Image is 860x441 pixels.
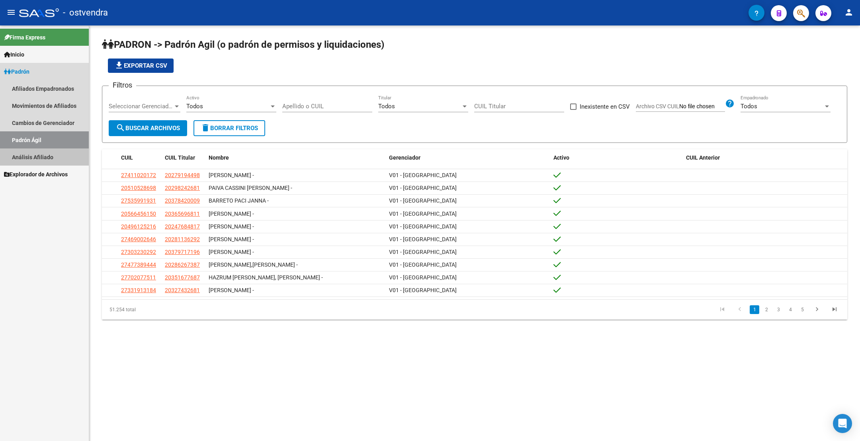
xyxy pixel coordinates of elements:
span: Explorador de Archivos [4,170,68,179]
li: page 3 [772,303,784,316]
span: Padrón [4,67,29,76]
span: [PERSON_NAME],[PERSON_NAME] - [209,261,298,268]
input: Archivo CSV CUIL [679,103,725,110]
span: V01 - [GEOGRAPHIC_DATA] [389,172,457,178]
mat-icon: search [116,123,125,133]
span: Inexistente en CSV [580,102,630,111]
a: 5 [797,305,807,314]
datatable-header-cell: Nombre [205,149,386,166]
mat-icon: delete [201,123,210,133]
span: [PERSON_NAME] - [209,249,254,255]
a: 3 [774,305,783,314]
li: page 5 [796,303,808,316]
span: 20351677687 [165,274,200,281]
div: Open Intercom Messenger [833,414,852,433]
datatable-header-cell: CUIL [118,149,162,166]
span: Activo [553,154,569,161]
span: 20378420009 [165,197,200,204]
span: V01 - [GEOGRAPHIC_DATA] [389,223,457,230]
span: 20379717196 [165,249,200,255]
a: go to last page [827,305,842,314]
span: Todos [186,103,203,110]
span: [PERSON_NAME] - [209,223,254,230]
div: 51.254 total [102,300,250,320]
span: 20327432681 [165,287,200,293]
span: Inicio [4,50,24,59]
span: V01 - [GEOGRAPHIC_DATA] [389,249,457,255]
span: [PERSON_NAME] - [209,172,254,178]
li: page 2 [760,303,772,316]
span: Borrar Filtros [201,125,258,132]
span: V01 - [GEOGRAPHIC_DATA] [389,236,457,242]
button: Borrar Filtros [193,120,265,136]
span: [PERSON_NAME] - [209,211,254,217]
a: 4 [786,305,795,314]
span: V01 - [GEOGRAPHIC_DATA] [389,197,457,204]
li: page 4 [784,303,796,316]
span: [PERSON_NAME] - [209,287,254,293]
span: 27535991931 [121,197,156,204]
span: Exportar CSV [114,62,167,69]
mat-icon: help [725,99,735,108]
span: V01 - [GEOGRAPHIC_DATA] [389,274,457,281]
span: 20279194498 [165,172,200,178]
datatable-header-cell: CUIL Titular [162,149,205,166]
span: 20496125216 [121,223,156,230]
span: Nombre [209,154,229,161]
span: 20510528698 [121,185,156,191]
a: go to previous page [732,305,747,314]
span: - ostvendra [63,4,108,21]
span: 27303230292 [121,249,156,255]
mat-icon: person [844,8,854,17]
a: 1 [750,305,759,314]
span: 27469002646 [121,236,156,242]
span: 20286267387 [165,261,200,268]
button: Buscar Archivos [109,120,187,136]
span: CUIL [121,154,133,161]
a: 2 [762,305,771,314]
a: go to first page [715,305,730,314]
span: Todos [741,103,757,110]
span: V01 - [GEOGRAPHIC_DATA] [389,261,457,268]
datatable-header-cell: Gerenciador [386,149,550,166]
span: 27702077511 [121,274,156,281]
span: [PERSON_NAME] - [209,236,254,242]
span: 27477389444 [121,261,156,268]
datatable-header-cell: CUIL Anterior [683,149,847,166]
span: Buscar Archivos [116,125,180,132]
span: Archivo CSV CUIL [636,103,679,109]
span: PADRON -> Padrón Agil (o padrón de permisos y liquidaciones) [102,39,384,50]
span: 20566456150 [121,211,156,217]
span: 27411020172 [121,172,156,178]
span: 20298242681 [165,185,200,191]
span: 20281136292 [165,236,200,242]
span: Firma Express [4,33,45,42]
span: V01 - [GEOGRAPHIC_DATA] [389,211,457,217]
span: PAIVA CASSINI [PERSON_NAME] - [209,185,292,191]
span: Seleccionar Gerenciador [109,103,173,110]
span: 20365696811 [165,211,200,217]
span: CUIL Titular [165,154,195,161]
a: go to next page [809,305,825,314]
h3: Filtros [109,80,136,91]
span: 27331913184 [121,287,156,293]
span: Todos [378,103,395,110]
button: Exportar CSV [108,59,174,73]
mat-icon: file_download [114,60,124,70]
span: V01 - [GEOGRAPHIC_DATA] [389,287,457,293]
mat-icon: menu [6,8,16,17]
datatable-header-cell: Activo [550,149,683,166]
span: HAZRUM [PERSON_NAME], [PERSON_NAME] - [209,274,323,281]
span: BARRETO PACI JANNA - [209,197,269,204]
span: V01 - [GEOGRAPHIC_DATA] [389,185,457,191]
span: Gerenciador [389,154,420,161]
span: 20247684817 [165,223,200,230]
span: CUIL Anterior [686,154,720,161]
li: page 1 [749,303,760,316]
